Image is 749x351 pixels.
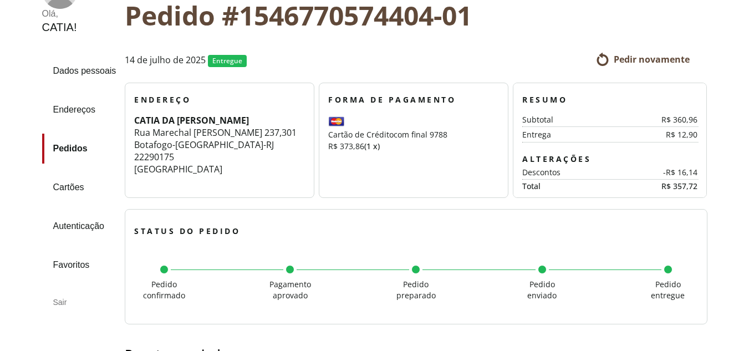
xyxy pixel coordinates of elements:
[134,163,222,175] span: [GEOGRAPHIC_DATA]
[263,139,266,151] span: -
[522,182,610,191] div: Total
[134,114,249,126] strong: CATIA DA [PERSON_NAME]
[527,279,557,301] span: Pedido enviado
[42,211,116,241] a: Autenticação
[394,129,447,140] span: com final 9788
[269,279,311,301] span: Pagamento aprovado
[42,56,116,86] a: Dados pessoais
[328,94,499,105] h3: Forma de Pagamento
[134,94,305,105] h3: Endereço
[628,168,697,177] div: -R$ 16,14
[266,139,274,151] span: RJ
[328,141,364,151] span: R$ 373,86
[522,94,697,105] h3: Resumo
[651,279,685,301] span: Pedido entregue
[628,130,697,139] div: R$ 12,90
[522,130,628,139] div: Entrega
[628,115,697,124] div: R$ 360,96
[522,168,628,177] div: Descontos
[42,21,77,34] div: CATIA !
[610,182,697,191] div: R$ 357,72
[42,134,116,164] a: Pedidos
[134,126,262,139] span: Rua Marechal [PERSON_NAME]
[42,95,116,125] a: Endereços
[42,172,116,202] a: Cartões
[328,129,499,152] div: Cartão de Crédito
[522,154,697,165] h3: Alterações
[279,126,282,139] span: ,
[134,151,174,163] span: 22290175
[134,139,172,151] span: Botafogo
[264,126,279,139] span: 237
[175,139,263,151] span: [GEOGRAPHIC_DATA]
[125,55,206,67] span: 14 de julho de 2025
[364,141,380,151] span: (1 x)
[42,250,116,280] a: Favoritos
[172,139,175,151] span: -
[42,9,77,19] div: Olá ,
[212,56,242,65] span: Entregue
[596,53,690,66] a: Pedir novamente
[522,115,628,124] div: Subtotal
[282,126,297,139] span: 301
[143,279,185,301] span: Pedido confirmado
[42,289,116,316] div: Sair
[614,53,690,65] span: Pedir novamente
[134,226,240,236] span: Status do pedido
[396,279,436,301] span: Pedido preparado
